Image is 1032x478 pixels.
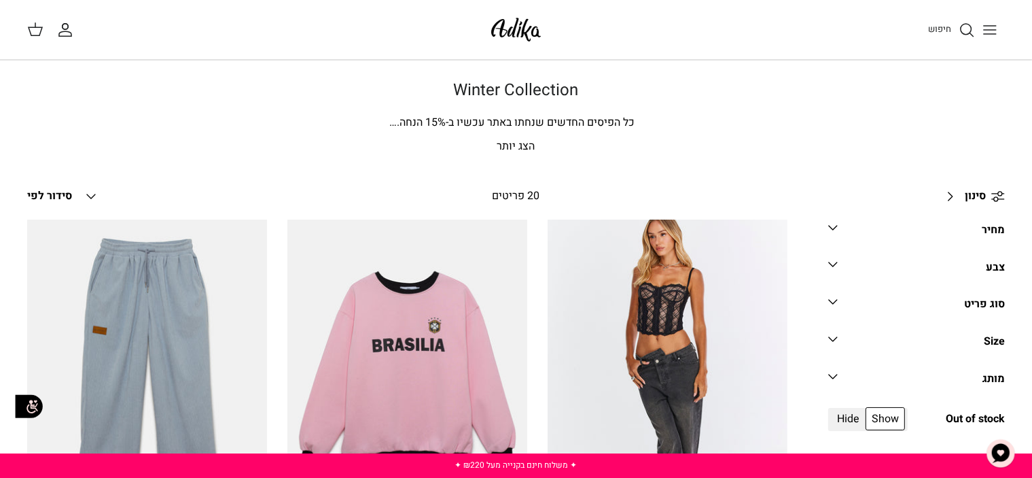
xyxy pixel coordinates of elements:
[928,22,951,35] span: חיפוש
[455,459,577,471] a: ✦ משלוח חינם בקנייה מעל ₪220 ✦
[426,114,438,131] span: 15
[831,407,866,430] span: Hide
[980,433,1021,474] button: צ'אט
[964,296,1005,313] div: סוג פריט
[41,138,992,156] p: הצג יותר
[828,369,1005,399] a: מותג
[982,371,1005,388] div: מותג
[41,81,992,101] h1: Winter Collection
[965,188,986,205] span: סינון
[928,22,975,38] a: חיפוש
[27,188,72,204] span: סידור לפי
[10,388,48,426] img: accessibility_icon02.svg
[828,294,1005,324] a: סוג פריט
[986,259,1005,277] div: צבע
[390,114,446,131] span: % הנחה.
[446,114,635,131] span: כל הפיסים החדשים שנחתו באתר עכשיו ב-
[828,256,1005,287] a: צבע
[828,220,1005,250] a: מחיר
[938,180,1005,213] a: סינון
[487,14,545,46] img: Adika IL
[27,182,99,211] button: סידור לפי
[57,22,79,38] a: החשבון שלי
[984,333,1005,351] div: Size
[946,411,1005,428] span: Out of stock
[399,188,633,205] div: 20 פריטים
[982,222,1005,239] div: מחיר
[866,407,905,430] span: Show
[828,331,1005,362] a: Size
[975,15,1005,45] button: Toggle menu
